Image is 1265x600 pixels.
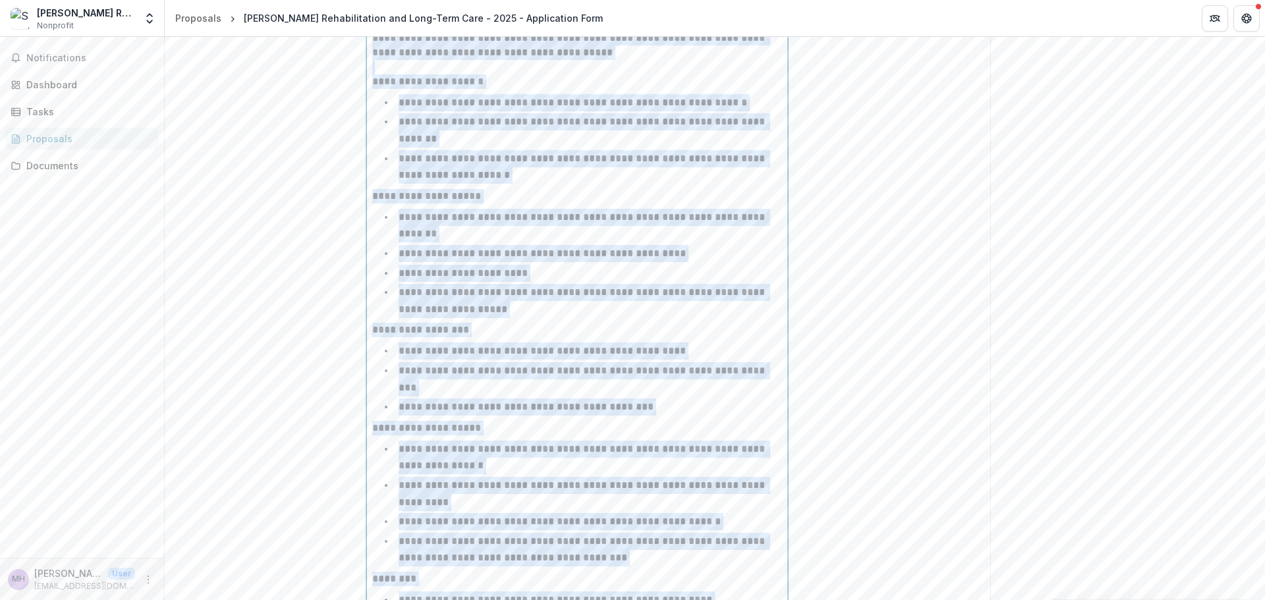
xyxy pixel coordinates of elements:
div: [PERSON_NAME] Rehabilitation and Long-Term Care [37,6,135,20]
div: Tasks [26,105,148,119]
div: Proposals [175,11,221,25]
a: Proposals [170,9,227,28]
a: Tasks [5,101,159,123]
a: Documents [5,155,159,177]
button: Open entity switcher [140,5,159,32]
img: Sundale Rehabilitation and Long-Term Care [11,8,32,29]
button: More [140,572,156,587]
p: User [108,568,135,580]
span: Notifications [26,53,154,64]
div: Proposals [26,132,148,146]
div: [PERSON_NAME] Rehabilitation and Long-Term Care - 2025 - Application Form [244,11,603,25]
p: [PERSON_NAME] [34,566,103,580]
button: Get Help [1233,5,1260,32]
nav: breadcrumb [170,9,608,28]
div: Mike Hicks [12,575,25,584]
a: Proposals [5,128,159,150]
a: Dashboard [5,74,159,95]
button: Notifications [5,47,159,68]
button: Partners [1202,5,1228,32]
p: [EMAIL_ADDRESS][DOMAIN_NAME] [34,580,135,592]
span: Nonprofit [37,20,74,32]
div: Dashboard [26,78,148,92]
div: Documents [26,159,148,173]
